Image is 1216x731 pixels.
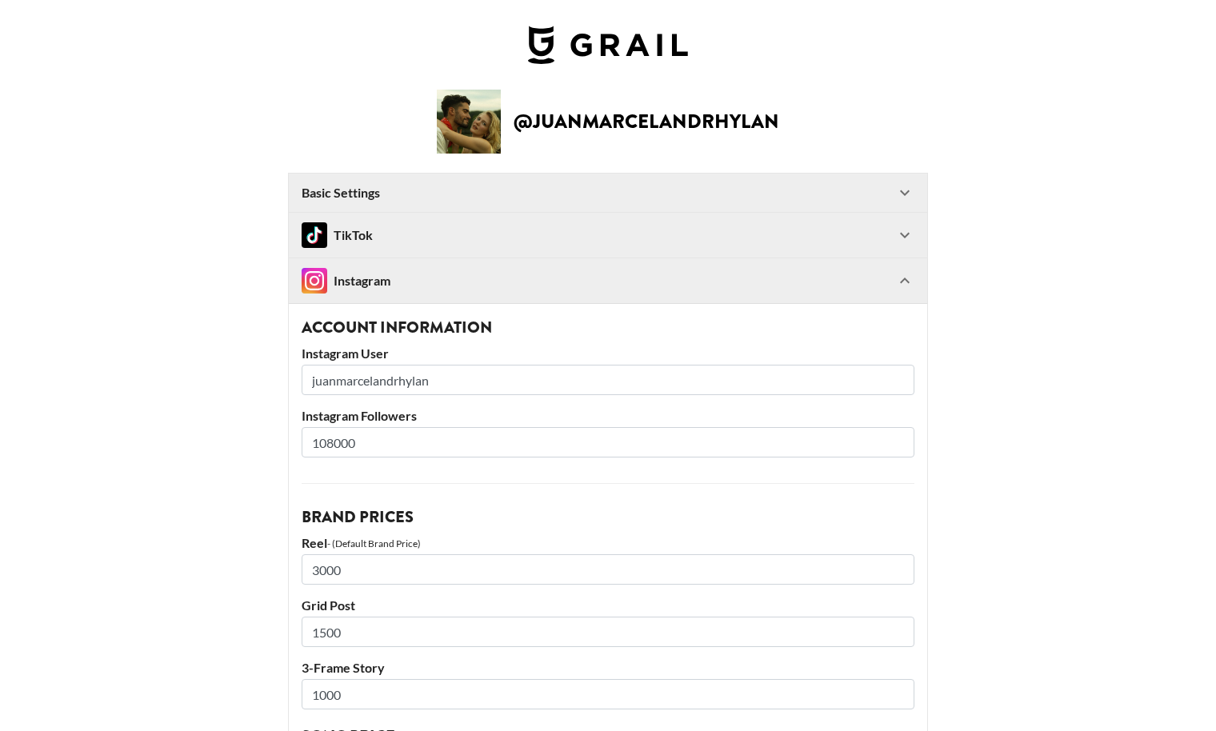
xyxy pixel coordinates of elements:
div: Basic Settings [289,174,927,212]
div: TikTokTikTok [289,213,927,258]
div: InstagramInstagram [289,258,927,303]
img: TikTok [302,222,327,248]
label: 3-Frame Story [302,660,914,676]
label: Instagram Followers [302,408,914,424]
label: Reel [302,535,327,551]
h2: @ juanmarcelandrhylan [514,112,779,131]
h3: Account Information [302,320,914,336]
img: Creator [437,90,501,154]
div: - (Default Brand Price) [327,537,421,549]
div: TikTok [302,222,373,248]
strong: Basic Settings [302,185,380,201]
h3: Brand Prices [302,509,914,525]
label: Instagram User [302,346,914,362]
label: Grid Post [302,597,914,613]
img: Grail Talent Logo [528,26,688,64]
div: Instagram [302,268,390,294]
img: Instagram [302,268,327,294]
